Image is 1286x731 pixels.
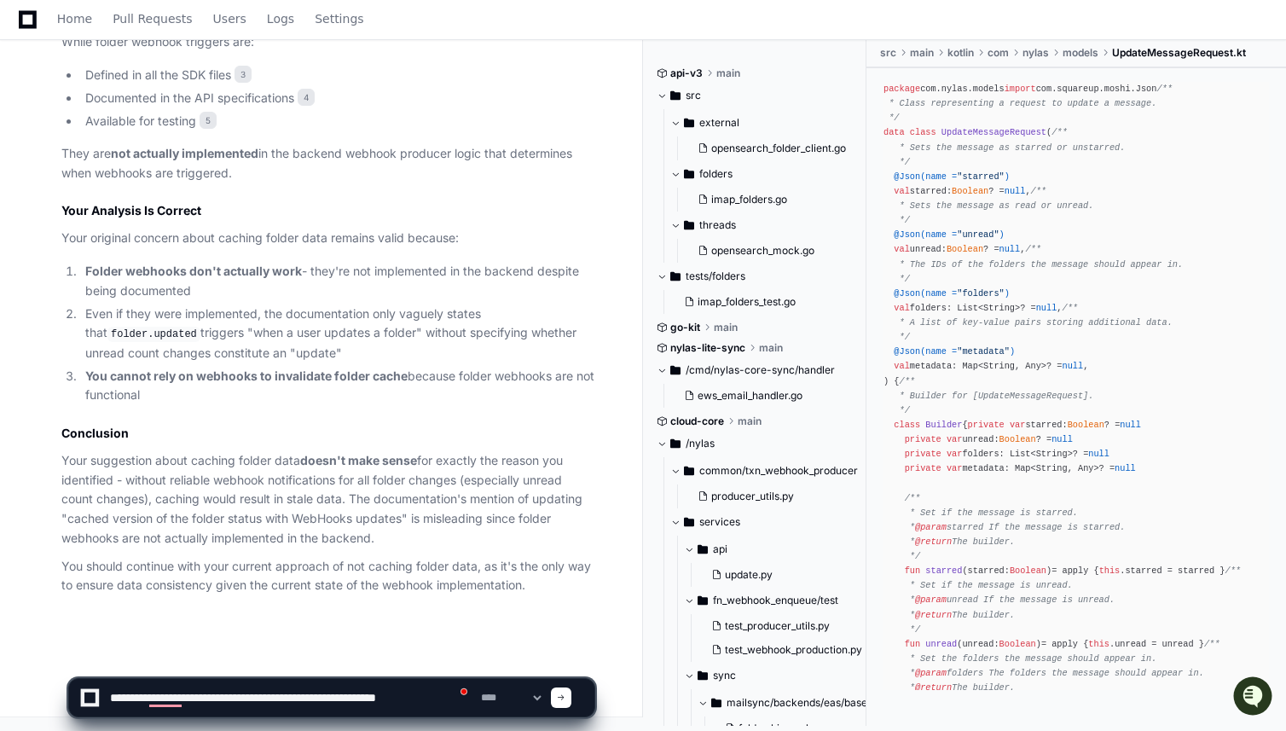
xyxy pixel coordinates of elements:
span: var [947,449,962,459]
span: folders [699,167,733,181]
button: src [657,82,854,109]
span: common/txn_webhook_producer [699,464,858,478]
span: /** * Set if the message is starred. * starred If the message is starred. * The builder. */ [883,493,1125,562]
span: api-v3 [670,67,703,80]
strong: not actually implemented [111,146,258,160]
span: src [880,46,896,60]
span: main [716,67,740,80]
span: "starred" [957,171,1004,182]
span: Home [57,14,92,24]
svg: Directory [684,461,694,481]
svg: Directory [670,433,681,454]
span: Logs [267,14,294,24]
li: Available for testing [80,112,594,131]
span: null [1051,434,1073,444]
span: (unread: ) [957,639,1041,649]
span: Boolean [999,639,1036,649]
button: imap_folders_test.go [677,290,843,314]
a: Powered byPylon [120,178,206,192]
span: this [1099,566,1121,576]
li: Even if they were implemented, the documentation only vaguely states that triggers "when a user u... [80,305,594,363]
span: imap_folders_test.go [698,295,796,309]
span: cloud-core [670,415,724,428]
span: threads [699,218,736,232]
li: - they're not implemented in the backend despite being documented [80,262,594,301]
span: var [1010,420,1025,430]
iframe: Open customer support [1231,675,1277,721]
svg: Directory [670,360,681,380]
h2: Conclusion [61,425,594,442]
span: Boolean [947,244,983,254]
span: fn_webhook_enqueue/test [713,594,838,607]
span: private [968,420,1005,430]
span: (starred: ) [962,566,1051,576]
span: /** * A list of key-value pairs storing additional data. */ [883,303,1173,342]
button: opensearch_folder_client.go [691,136,846,160]
p: You should continue with your current approach of not caching folder data, as it's the only way t... [61,557,594,596]
span: /cmd/nylas-core-sync/handler [686,363,835,377]
span: Boolean [952,186,988,196]
span: @param [915,522,947,532]
span: services [699,515,740,529]
span: val [894,303,909,313]
h2: Your Analysis Is Correct [61,202,594,219]
span: null [1120,420,1141,430]
button: fn_webhook_enqueue/test [684,587,881,614]
span: Pull Requests [113,14,192,24]
span: null [999,244,1021,254]
svg: Directory [698,590,708,611]
span: var [947,434,962,444]
span: class [894,420,920,430]
span: api [713,542,727,556]
span: /** * Sets the message as read or unread. */ [883,186,1093,225]
span: /** * Sets the message as starred or unstarred. */ [883,127,1125,166]
img: PlayerZero [17,17,51,51]
span: Settings [315,14,363,24]
span: nylas-lite-sync [670,341,745,355]
span: tests/folders [686,270,745,283]
span: main [910,46,934,60]
span: unread [925,639,957,649]
span: opensearch_mock.go [711,244,814,258]
span: "unread" [957,229,999,240]
span: Boolean [1068,420,1104,430]
span: test_webhook_production.py [725,643,862,657]
span: private [905,449,941,459]
p: Your original concern about caching folder data remains valid because: [61,229,594,248]
span: UpdateMessageRequest.kt [1112,46,1246,60]
span: @return [915,537,952,547]
button: update.py [704,563,871,587]
li: because folder webhooks are not functional [80,367,594,406]
span: update.py [725,568,773,582]
button: imap_folders.go [691,188,846,212]
span: external [699,116,739,130]
span: null [1062,361,1083,371]
svg: Directory [670,85,681,106]
span: null [1115,463,1136,473]
strong: doesn't make sense [300,453,417,467]
span: 4 [298,89,315,106]
button: producer_utils.py [691,484,857,508]
span: Pylon [170,179,206,192]
span: private [905,463,941,473]
span: this [1088,639,1109,649]
code: folder.updated [107,327,200,342]
span: null [1036,303,1057,313]
span: 3 [235,66,252,83]
button: test_producer_utils.py [704,614,871,638]
li: Documented in the API specifications [80,89,594,108]
img: 1756235613930-3d25f9e4-fa56-45dd-b3ad-e072dfbd1548 [17,127,48,158]
span: /** * The IDs of the folders the message should appear in. */ [883,244,1183,283]
button: ews_email_handler.go [677,384,843,408]
span: /nylas [686,437,715,450]
textarea: To enrich screen reader interactions, please activate Accessibility in Grammarly extension settings [107,679,478,716]
span: null [1005,186,1026,196]
span: Boolean [999,434,1036,444]
span: @Json(name = ) [894,288,1010,299]
strong: Folder webhooks don't actually work [85,264,302,278]
button: /nylas [657,430,854,457]
span: @Json(name = ) [894,171,1010,182]
span: opensearch_folder_client.go [711,142,846,155]
span: /** * Class representing a request to update a message. */ [883,84,1173,123]
div: Welcome [17,68,310,96]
